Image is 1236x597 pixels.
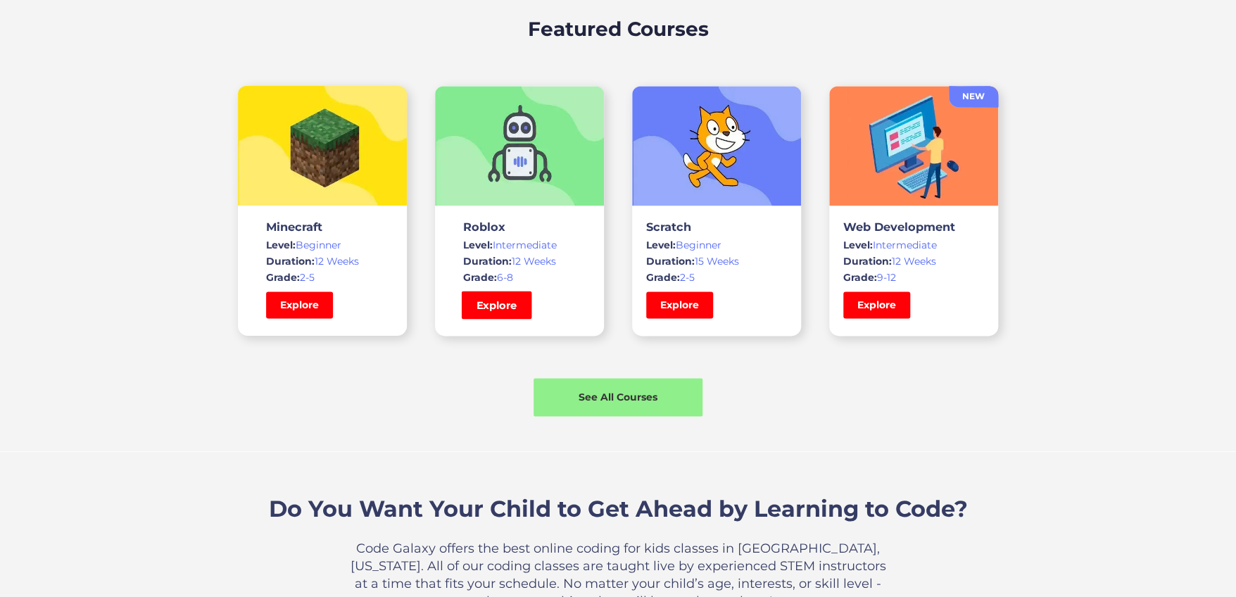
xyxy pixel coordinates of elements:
div: Intermediate [463,238,576,252]
span: Duration: [463,255,512,268]
div: Beginner [646,238,787,252]
h3: Scratch [646,220,787,234]
div: See All Courses [534,390,702,404]
div: Intermediate [843,238,984,252]
a: Explore [843,291,910,318]
div: 12 Weeks [843,254,984,268]
a: NEW [949,86,998,107]
div: 6-8 [463,270,576,284]
span: Duration: [843,255,892,268]
a: See All Courses [534,378,702,416]
div: 9-12 [843,270,984,284]
div: 2-5 [646,270,787,284]
span: Level: [463,239,493,251]
span: Grade: [843,271,877,284]
span: Level: [266,239,296,251]
span: : [494,271,497,284]
h2: Featured Courses [528,14,709,44]
span: Grade [463,271,494,284]
a: Explore [266,291,333,318]
div: 12 Weeks [266,254,379,268]
div: 2-5 [266,270,379,284]
span: Duration: [646,255,695,268]
div: NEW [949,89,998,103]
div: 12 Weeks [463,254,576,268]
span: Level: [843,239,873,251]
span: Grade: [646,271,680,284]
h3: Roblox [463,220,576,234]
h3: Web Development [843,220,984,234]
span: Level: [646,239,676,251]
a: Explore [462,291,532,319]
div: Beginner [266,238,379,252]
h3: Minecraft [266,220,379,234]
span: Grade: [266,271,300,284]
div: 15 Weeks [646,254,787,268]
span: Duration: [266,255,315,268]
a: Explore [646,291,713,318]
